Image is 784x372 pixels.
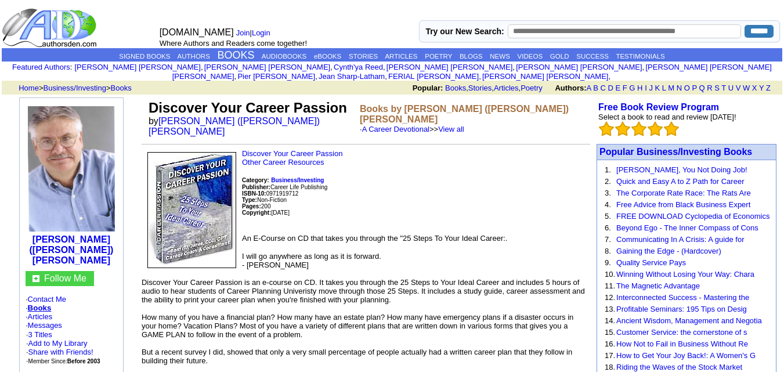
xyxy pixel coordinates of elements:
[645,84,647,92] a: I
[616,351,756,360] a: How to Get Your Joy Back!: A Women's G
[26,321,62,330] font: ·
[637,84,642,92] a: H
[28,348,93,356] a: Share with Friends!
[599,121,614,136] img: bigemptystars.png
[333,64,334,71] font: i
[26,330,100,365] font: ·
[237,72,315,81] a: Pier [PERSON_NAME]
[481,74,482,80] font: i
[386,63,512,71] a: [PERSON_NAME] [PERSON_NAME]
[616,177,744,186] a: Quick and Easy A to Z Path for Career
[172,63,772,81] a: [PERSON_NAME] [PERSON_NAME] [PERSON_NAME]
[605,247,611,255] font: 8.
[388,72,479,81] a: FERIAL [PERSON_NAME]
[605,340,615,348] font: 16.
[684,84,690,92] a: O
[605,258,611,267] font: 9.
[26,295,117,366] font: · · ·
[413,84,781,92] font: , , ,
[28,312,53,321] a: Articles
[149,116,320,136] font: by
[608,84,613,92] a: D
[655,84,660,92] a: K
[468,84,492,92] a: Stories
[2,8,99,48] img: logo_ad.gif
[482,72,608,81] a: [PERSON_NAME] [PERSON_NAME]
[605,328,615,337] font: 15.
[728,84,734,92] a: U
[648,121,663,136] img: bigemptystars.png
[605,223,611,232] font: 6.
[616,305,747,313] a: Profitable Seminars: 195 Tips on Desig
[600,84,605,92] a: C
[413,84,443,92] b: Popular:
[147,152,236,268] img: 8267.jpg
[236,28,250,37] a: Join
[74,63,200,71] a: [PERSON_NAME] [PERSON_NAME]
[438,125,464,133] a: View all
[44,84,106,92] a: Business/Investing
[160,39,307,48] font: Where Authors and Readers come together!
[736,84,741,92] a: V
[362,125,429,133] a: A Career Devotional
[615,121,630,136] img: bigemptystars.png
[677,84,682,92] a: N
[605,270,615,279] font: 10.
[616,235,744,244] a: Communicating In A Crisis: A guide for
[67,358,100,364] b: Before 2003
[26,339,93,365] font: · · ·
[242,184,327,190] font: Career Life Publishing
[15,84,132,92] font: > >
[445,84,466,92] a: Books
[28,339,88,348] a: Add to My Library
[615,84,620,92] a: E
[28,330,52,339] a: 3 Titles
[599,147,752,157] a: Popular Business/Investing Books
[605,165,611,174] font: 1.
[515,64,516,71] font: i
[490,53,510,60] a: NEWS
[334,63,383,71] a: Cynth'ya Reed
[203,64,204,71] font: i
[616,270,754,279] a: Winning Without Losing Your Way: Chara
[616,200,750,209] a: Free Advice from Black Business Expert
[555,84,586,92] b: Authors:
[610,74,612,80] font: i
[605,363,615,371] font: 18.
[616,328,747,337] a: Customer Service: the cornerstone of s
[631,121,646,136] img: bigemptystars.png
[593,84,598,92] a: B
[28,358,100,364] font: Member Since:
[521,84,543,92] a: Poetry
[766,84,771,92] a: Z
[699,84,704,92] a: Q
[664,121,679,136] img: bigemptystars.png
[242,203,270,210] font: 200
[616,212,769,221] a: FREE DOWNLOAD Cyclopedia of Economics
[28,106,115,232] img: 10125.jpg
[19,84,39,92] a: Home
[425,27,504,36] label: Try our New Search:
[242,149,342,158] a: Discover Your Career Passion
[605,177,611,186] font: 2.
[317,74,319,80] font: i
[598,102,719,112] b: Free Book Review Program
[242,184,270,190] b: Publisher:
[605,305,615,313] font: 13.
[605,189,611,197] font: 3.
[242,234,507,243] font: An E-Course on CD that takes you through the "25 Steps To Your Ideal Career:.
[12,63,72,71] font: :
[349,53,378,60] a: STORIES
[218,49,255,61] a: BOOKS
[242,190,298,197] font: 0971919712
[460,53,483,60] a: BLOGS
[707,84,712,92] a: R
[242,210,272,216] font: Copyright:
[605,200,611,209] font: 4.
[616,165,747,174] a: [PERSON_NAME], You Not Doing Job!
[425,53,452,60] a: POETRY
[743,84,750,92] a: W
[111,84,132,92] a: Books
[605,316,615,325] font: 14.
